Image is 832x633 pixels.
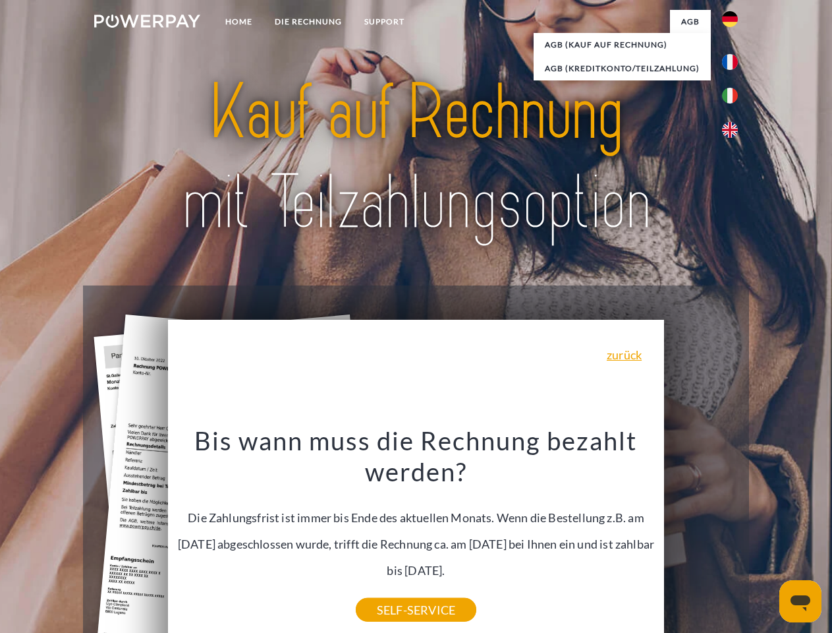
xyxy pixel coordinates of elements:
[722,11,738,27] img: de
[534,33,711,57] a: AGB (Kauf auf Rechnung)
[722,54,738,70] img: fr
[670,10,711,34] a: agb
[356,598,476,622] a: SELF-SERVICE
[534,57,711,80] a: AGB (Kreditkonto/Teilzahlung)
[263,10,353,34] a: DIE RECHNUNG
[722,88,738,104] img: it
[722,122,738,138] img: en
[126,63,706,253] img: title-powerpay_de.svg
[176,425,657,488] h3: Bis wann muss die Rechnung bezahlt werden?
[94,15,200,28] img: logo-powerpay-white.svg
[176,425,657,610] div: Die Zahlungsfrist ist immer bis Ende des aktuellen Monats. Wenn die Bestellung z.B. am [DATE] abg...
[607,349,642,361] a: zurück
[353,10,416,34] a: SUPPORT
[214,10,263,34] a: Home
[779,580,821,622] iframe: Schaltfläche zum Öffnen des Messaging-Fensters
